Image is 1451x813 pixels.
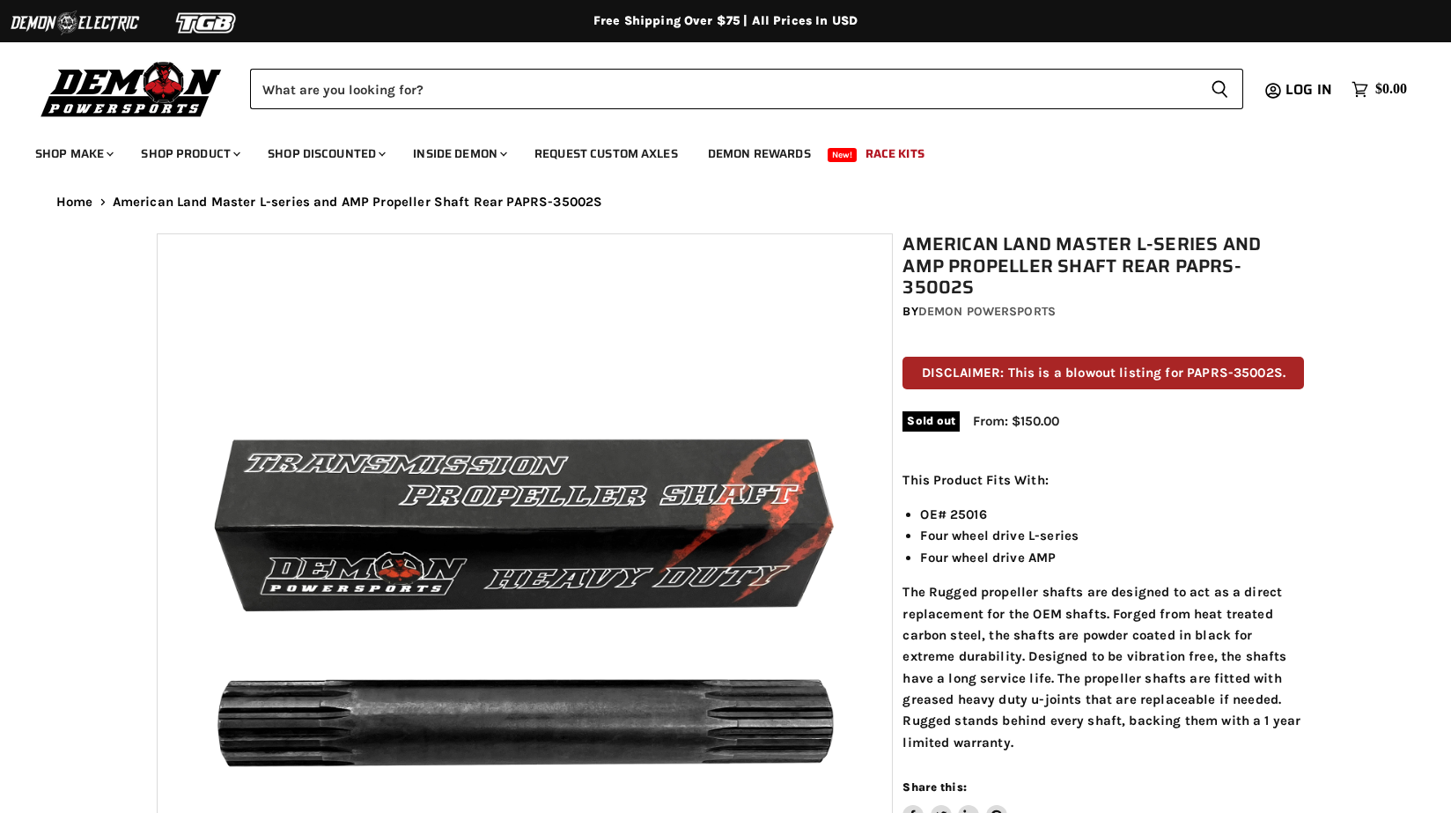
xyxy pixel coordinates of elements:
[902,302,1304,322] div: by
[9,6,141,40] img: Demon Electric Logo 2
[920,525,1304,546] li: Four wheel drive L-series
[35,57,228,120] img: Demon Powersports
[56,195,93,210] a: Home
[21,13,1430,29] div: Free Shipping Over $75 | All Prices In USD
[113,195,603,210] span: American Land Master L-series and AMP Propeller Shaft Rear PAPRS-35002S
[1285,78,1332,100] span: Log in
[141,6,273,40] img: TGB Logo 2
[902,233,1304,299] h1: American Land Master L-series and AMP Propeller Shaft Rear PAPRS-35002S
[254,136,396,172] a: Shop Discounted
[128,136,251,172] a: Shop Product
[973,413,1059,429] span: From: $150.00
[902,357,1304,389] p: DISCLAIMER: This is a blowout listing for PAPRS-35002S.
[852,136,938,172] a: Race Kits
[920,547,1304,568] li: Four wheel drive AMP
[21,195,1430,210] nav: Breadcrumbs
[400,136,518,172] a: Inside Demon
[902,469,1304,754] div: The Rugged propeller shafts are designed to act as a direct replacement for the OEM shafts. Forge...
[902,780,966,794] span: Share this:
[828,148,858,162] span: New!
[918,304,1056,319] a: Demon Powersports
[902,469,1304,491] p: This Product Fits With:
[695,136,824,172] a: Demon Rewards
[902,411,960,431] span: Sold out
[250,69,1197,109] input: Search
[22,129,1403,172] ul: Main menu
[22,136,124,172] a: Shop Make
[920,504,1304,525] li: OE# 25016
[1278,82,1343,98] a: Log in
[521,136,691,172] a: Request Custom Axles
[1375,81,1407,98] span: $0.00
[1197,69,1243,109] button: Search
[250,69,1243,109] form: Product
[1343,77,1416,102] a: $0.00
